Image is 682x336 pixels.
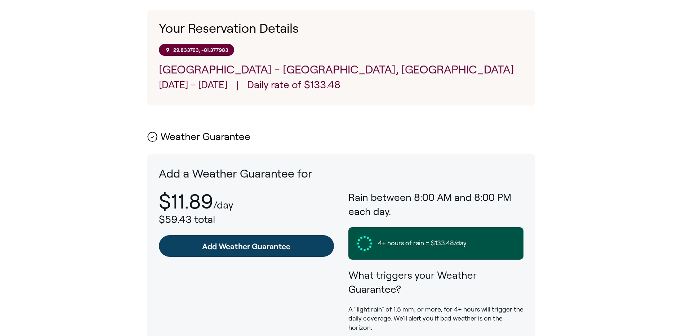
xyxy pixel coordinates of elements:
p: 29.833763, -81.377983 [173,47,228,53]
p: [DATE] – [DATE] [159,78,227,94]
p: Add a Weather Guarantee for [159,166,523,182]
p: [GEOGRAPHIC_DATA] - [GEOGRAPHIC_DATA], [GEOGRAPHIC_DATA] [159,62,523,78]
p: A "light rain" of 1.5 mm, or more, for 4+ hours will trigger the daily coverage. We'll alert you ... [348,305,523,332]
h3: Rain between 8:00 AM and 8:00 PM each day. [348,191,523,219]
p: $11.89 [159,191,213,212]
h1: Your Reservation Details [159,21,523,36]
span: $59.43 total [159,214,215,225]
h3: What triggers your Weather Guarantee? [348,268,523,296]
a: Add Weather Guarantee [159,235,334,257]
span: | [236,78,239,94]
p: /day [213,200,233,211]
h2: Weather Guarantee [147,131,535,143]
p: Daily rate of $133.48 [247,78,340,94]
span: 4+ hours of rain = $133.48/day [378,239,467,248]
